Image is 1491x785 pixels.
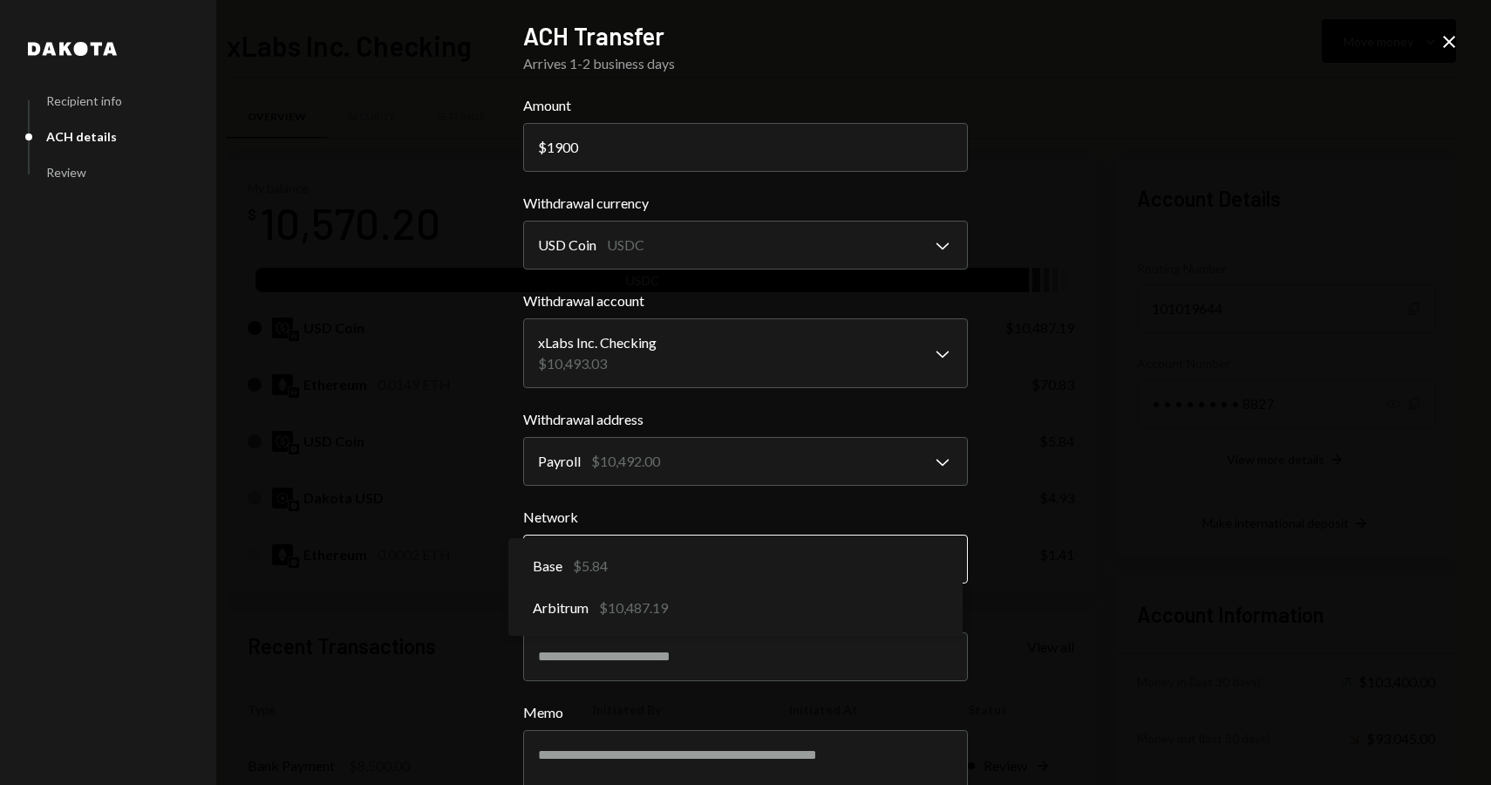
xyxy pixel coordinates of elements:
[533,597,589,618] span: Arbitrum
[523,535,968,584] button: Network
[599,597,668,618] div: $10,487.19
[523,95,968,116] label: Amount
[523,318,968,388] button: Withdrawal account
[46,93,122,108] div: Recipient info
[523,290,968,311] label: Withdrawal account
[533,556,562,577] span: Base
[538,139,547,155] div: $
[523,437,968,486] button: Withdrawal address
[591,451,660,472] div: $10,492.00
[607,235,644,256] div: USDC
[523,409,968,430] label: Withdrawal address
[523,19,968,53] h2: ACH Transfer
[573,556,608,577] div: $5.84
[523,221,968,270] button: Withdrawal currency
[46,165,86,180] div: Review
[523,123,968,172] input: 0.00
[523,507,968,528] label: Network
[523,53,968,74] div: Arrives 1-2 business days
[46,129,117,144] div: ACH details
[523,193,968,214] label: Withdrawal currency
